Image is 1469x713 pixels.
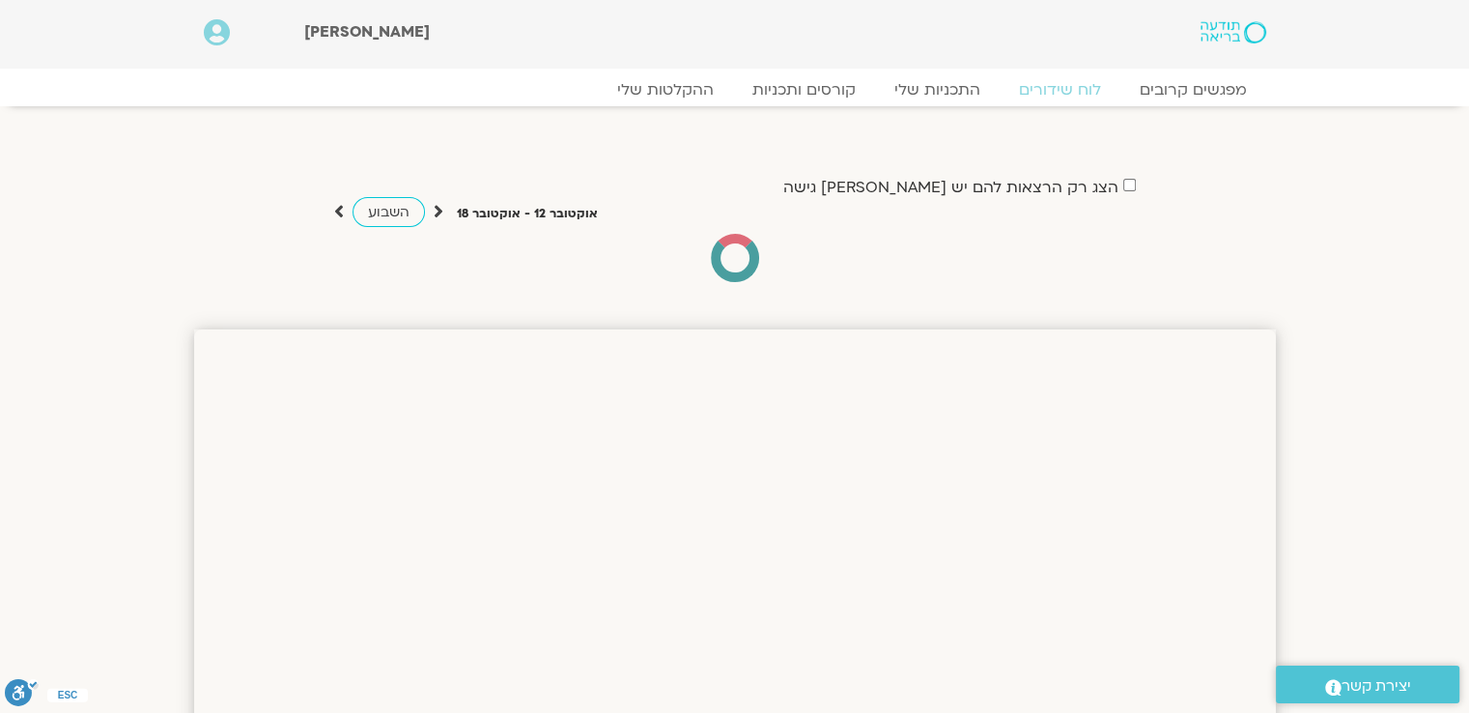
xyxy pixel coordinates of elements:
[598,80,733,100] a: ההקלטות שלי
[304,21,430,43] span: [PERSON_NAME]
[783,179,1118,196] label: הצג רק הרצאות להם יש [PERSON_NAME] גישה
[1000,80,1120,100] a: לוח שידורים
[1342,673,1411,699] span: יצירת קשר
[204,80,1266,100] nav: Menu
[875,80,1000,100] a: התכניות שלי
[368,203,410,221] span: השבוע
[457,204,598,224] p: אוקטובר 12 - אוקטובר 18
[1276,666,1459,703] a: יצירת קשר
[1120,80,1266,100] a: מפגשים קרובים
[353,197,425,227] a: השבוע
[733,80,875,100] a: קורסים ותכניות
